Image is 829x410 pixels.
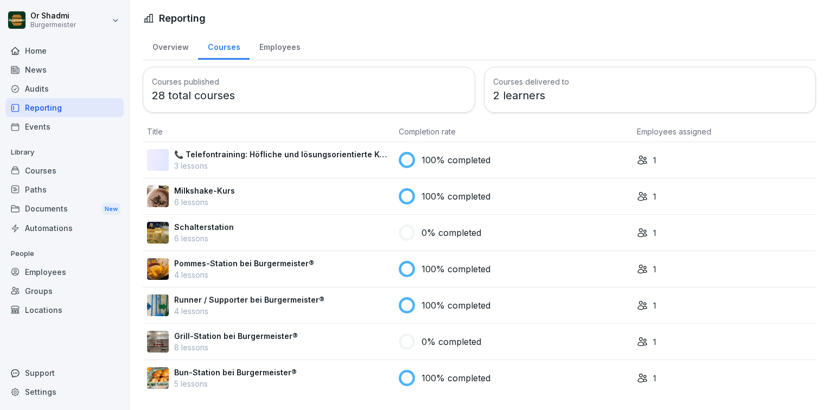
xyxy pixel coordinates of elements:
[653,191,656,202] p: 1
[147,222,169,244] img: zojjtgecl3qaq1n3gyboj7fn.png
[422,226,481,239] p: 0% completed
[422,371,490,385] p: 100% completed
[422,190,490,203] p: 100% completed
[159,11,206,25] h1: Reporting
[5,262,124,281] a: Employees
[174,378,297,389] p: 5 lessons
[493,76,807,87] h3: Courses delivered to
[174,149,390,160] p: 📞 Telefontraining: Höfliche und lösungsorientierte Kommunikation
[147,127,163,136] span: Title
[5,199,124,219] div: Documents
[5,281,124,300] a: Groups
[174,330,298,342] p: Grill-Station bei Burgermeister®
[198,32,250,60] a: Courses
[147,185,169,207] img: qglnbb6j0xkzb4lms3za4i24.png
[5,363,124,382] div: Support
[174,233,234,244] p: 6 lessons
[637,127,711,136] span: Employees assigned
[152,87,466,104] p: 28 total courses
[174,221,234,233] p: Schalterstation
[174,294,324,305] p: Runner / Supporter bei Burgermeister®
[5,199,124,219] a: DocumentsNew
[653,336,656,348] p: 1
[422,335,481,348] p: 0% completed
[5,161,124,180] a: Courses
[422,153,490,166] p: 100% completed
[653,155,656,166] p: 1
[394,121,633,142] th: Completion rate
[5,300,124,319] a: Locations
[147,367,169,389] img: njq3a1z034sako2s87turumw.png
[174,258,314,269] p: Pommes-Station bei Burgermeister®
[30,21,76,29] p: Burgermeister
[5,382,124,401] a: Settings
[147,331,169,353] img: ef4vp5hzwwekud6oh6ceosv8.png
[174,185,235,196] p: Milkshake-Kurs
[653,373,656,384] p: 1
[30,11,76,21] p: Or Shadmi
[422,299,490,312] p: 100% completed
[147,294,169,316] img: z6ker4of9xbb0v81r67gpa36.png
[174,269,314,280] p: 4 lessons
[174,160,390,171] p: 3 lessons
[653,264,656,275] p: 1
[147,258,169,280] img: iocl1dpi51biw7n1b1js4k54.png
[5,180,124,199] a: Paths
[5,117,124,136] a: Events
[422,262,490,276] p: 100% completed
[152,76,466,87] h3: Courses published
[174,196,235,208] p: 6 lessons
[174,342,298,353] p: 8 lessons
[174,305,324,317] p: 4 lessons
[5,60,124,79] a: News
[5,98,124,117] a: Reporting
[5,144,124,161] p: Library
[143,32,198,60] a: Overview
[102,203,120,215] div: New
[5,79,124,98] a: Audits
[250,32,310,60] a: Employees
[5,219,124,238] a: Automations
[493,87,807,104] p: 2 learners
[5,245,124,262] p: People
[174,367,297,378] p: Bun-Station bei Burgermeister®
[5,41,124,60] a: Home
[653,300,656,311] p: 1
[653,227,656,239] p: 1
